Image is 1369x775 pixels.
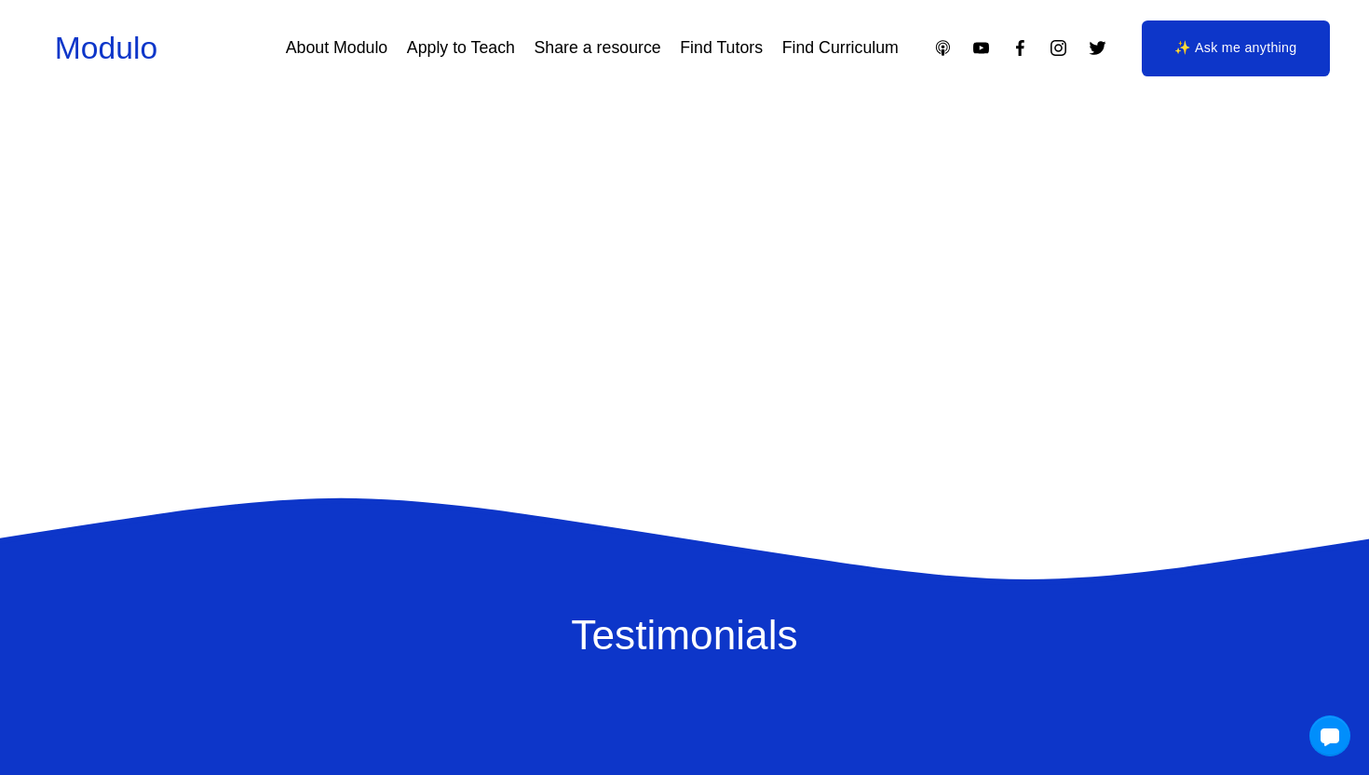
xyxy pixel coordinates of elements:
[933,38,953,58] a: Apple Podcasts
[1010,38,1030,58] a: Facebook
[680,32,763,65] a: Find Tutors
[1142,20,1330,76] a: ✨ Ask me anything
[1049,38,1068,58] a: Instagram
[535,32,661,65] a: Share a resource
[286,32,388,65] a: About Modulo
[782,32,899,65] a: Find Curriculum
[1088,38,1107,58] a: Twitter
[55,31,157,65] a: Modulo
[971,38,991,58] a: YouTube
[407,32,515,65] a: Apply to Teach
[55,598,1314,673] p: Testimonials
